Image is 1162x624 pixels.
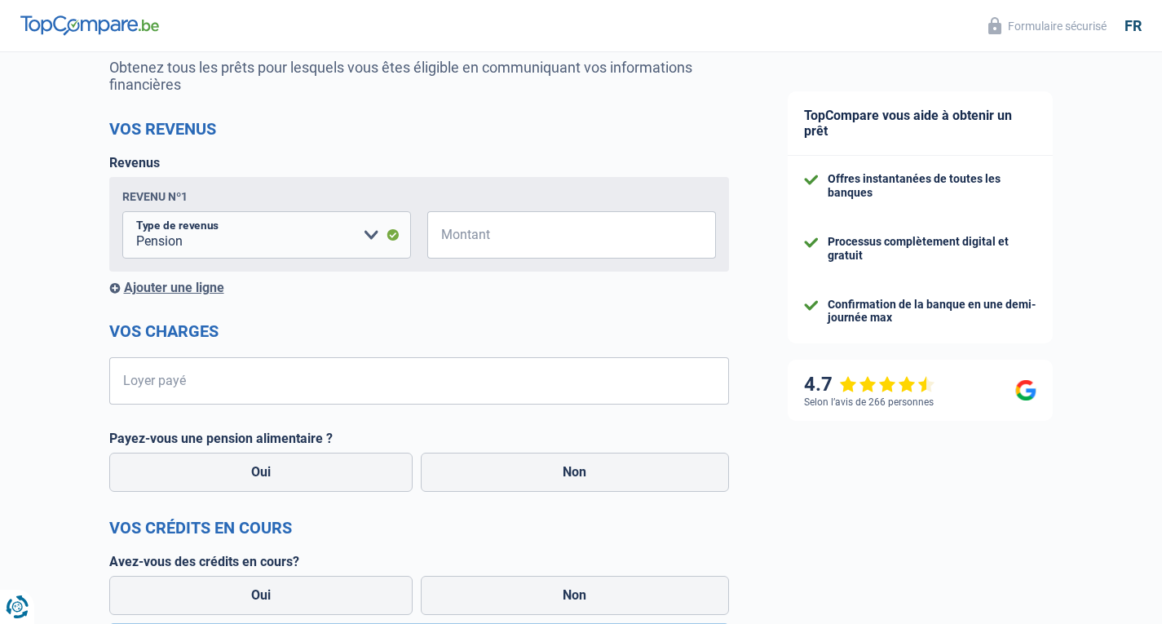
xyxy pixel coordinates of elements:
span: € [109,357,130,405]
div: Ajouter une ligne [109,280,729,295]
div: Selon l’avis de 266 personnes [804,396,934,408]
label: Oui [109,453,413,492]
label: Oui [109,576,413,615]
div: Confirmation de la banque en une demi-journée max [828,298,1036,325]
p: Obtenez tous les prêts pour lesquels vous êtes éligible en communiquant vos informations financières [109,59,729,93]
label: Avez-vous des crédits en cours? [109,554,729,569]
h2: Vos charges [109,321,729,341]
label: Non [421,453,729,492]
div: fr [1124,17,1142,35]
label: Payez-vous une pension alimentaire ? [109,431,729,446]
div: Revenu nº1 [122,190,188,203]
div: Offres instantanées de toutes les banques [828,172,1036,200]
span: € [427,211,448,259]
h2: Vos crédits en cours [109,518,729,538]
div: 4.7 [804,373,935,396]
img: TopCompare Logo [20,15,159,35]
div: TopCompare vous aide à obtenir un prêt [788,91,1053,156]
label: Non [421,576,729,615]
h2: Vos revenus [109,119,729,139]
img: Advertisement [4,469,5,470]
button: Formulaire sécurisé [979,12,1116,39]
label: Revenus [109,155,160,170]
div: Processus complètement digital et gratuit [828,235,1036,263]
